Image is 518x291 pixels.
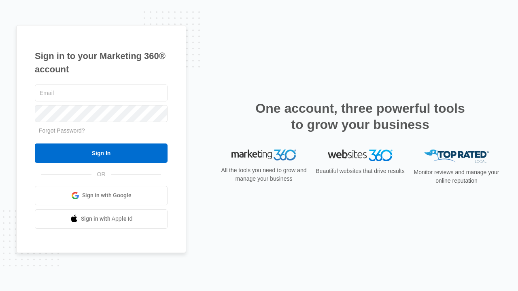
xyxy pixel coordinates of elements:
[411,168,502,185] p: Monitor reviews and manage your online reputation
[424,150,489,163] img: Top Rated Local
[328,150,393,161] img: Websites 360
[35,84,168,101] input: Email
[231,150,296,161] img: Marketing 360
[91,170,111,179] span: OR
[35,143,168,163] input: Sign In
[82,191,132,200] span: Sign in with Google
[35,186,168,205] a: Sign in with Google
[35,209,168,229] a: Sign in with Apple Id
[81,215,133,223] span: Sign in with Apple Id
[35,49,168,76] h1: Sign in to your Marketing 360® account
[39,127,85,134] a: Forgot Password?
[315,167,405,175] p: Beautiful websites that drive results
[253,100,467,133] h2: One account, three powerful tools to grow your business
[219,166,309,183] p: All the tools you need to grow and manage your business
